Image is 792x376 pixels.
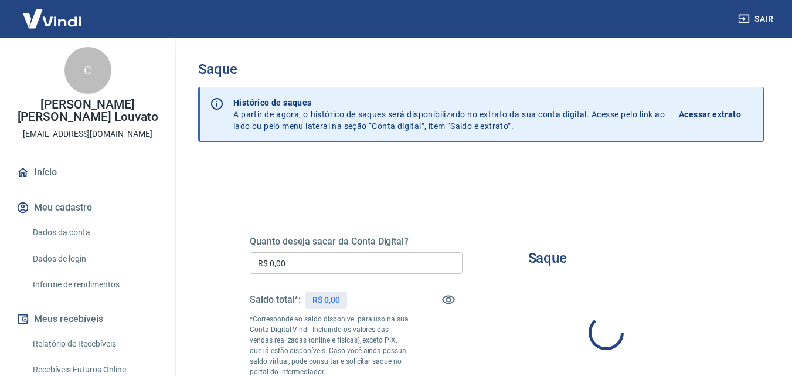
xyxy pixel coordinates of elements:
p: Histórico de saques [233,97,665,109]
div: C [64,47,111,94]
a: Acessar extrato [679,97,754,132]
p: Acessar extrato [679,109,741,120]
h3: Saque [198,61,764,77]
p: [PERSON_NAME] [PERSON_NAME] Louvato [9,99,166,123]
p: A partir de agora, o histórico de saques será disponibilizado no extrato da sua conta digital. Ac... [233,97,665,132]
h5: Quanto deseja sacar da Conta Digital? [250,236,463,248]
h5: Saldo total*: [250,294,301,306]
a: Dados da conta [28,221,161,245]
button: Sair [736,8,778,30]
button: Meu cadastro [14,195,161,221]
a: Relatório de Recebíveis [28,332,161,356]
a: Informe de rendimentos [28,273,161,297]
a: Início [14,160,161,185]
h3: Saque [528,250,567,266]
img: Vindi [14,1,90,36]
p: [EMAIL_ADDRESS][DOMAIN_NAME] [23,128,152,140]
p: R$ 0,00 [312,294,340,306]
button: Meus recebíveis [14,306,161,332]
a: Dados de login [28,247,161,271]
